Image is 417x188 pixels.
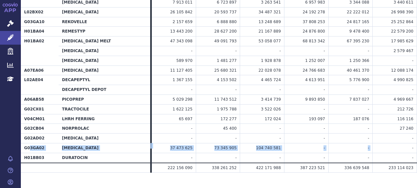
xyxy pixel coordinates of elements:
span: 4 613 951 [305,78,325,82]
span: 1 928 878 [261,58,281,63]
span: - [412,155,413,160]
th: G02CX01 [21,104,59,114]
span: 116 116 [397,117,413,121]
span: 28 627 200 [214,29,237,34]
span: - [368,146,369,150]
th: G03GA02 [21,143,59,153]
span: - [412,58,413,63]
span: 24 766 683 [303,68,325,73]
span: 37 808 253 [303,20,325,24]
span: 2 579 467 [394,49,413,53]
th: [MEDICAL_DATA] MELT [59,36,150,46]
span: - [324,107,325,111]
span: 24 817 165 [347,20,369,24]
span: 1 250 366 [349,58,369,63]
th: [MEDICAL_DATA] [59,56,150,65]
span: 13 443 200 [170,29,193,34]
span: - [324,87,325,92]
th: L02AE04 [21,75,59,95]
span: 172 024 [265,117,281,121]
span: 172 277 [221,117,237,121]
span: 25 680 321 [214,68,237,73]
th: LHRH FERRING [59,114,150,124]
span: - [191,87,193,92]
span: - [191,126,193,131]
span: 387 223 521 [300,166,325,170]
span: 4 465 724 [261,78,281,82]
span: - [191,155,193,160]
span: - [368,49,369,53]
span: - [324,49,325,53]
span: 589 970 [176,58,193,63]
span: - [235,87,237,92]
span: 5 029 298 [173,97,193,102]
th: G02AD02 [21,134,59,143]
span: 4 990 825 [394,78,413,82]
span: 12 088 174 [391,68,413,73]
span: 4 153 502 [217,78,237,82]
span: 45 400 [223,126,237,131]
span: - [412,136,413,140]
span: 7 837 027 [349,97,369,102]
th: G03GA10 [21,17,59,27]
span: 2 157 659 [173,20,193,24]
th: H01BA04 [21,27,59,36]
span: 1 481 277 [217,58,237,63]
span: - [324,146,325,150]
th: A06AB58 [21,95,59,105]
span: - [368,136,369,140]
span: 9 478 400 [349,29,369,34]
th: A07EA06 [21,65,59,75]
span: - [191,49,193,53]
th: DURATOCIN [59,153,150,163]
span: 4 969 667 [394,97,413,102]
th: NORPROLAC [59,124,150,134]
span: - [235,49,237,53]
span: - [324,136,325,140]
span: - [324,155,325,160]
span: - [368,126,369,131]
span: - [280,87,281,92]
span: 11 127 405 [170,68,193,73]
span: 26 105 842 [170,10,193,14]
span: 1 622 125 [173,107,193,111]
span: 27 240 [400,126,413,131]
th: V04CM01 [21,114,59,124]
span: 222 156 090 [168,166,193,170]
th: [MEDICAL_DATA] [59,65,150,75]
span: 233 114 023 [389,166,413,170]
th: [MEDICAL_DATA] [59,7,150,17]
span: 34 487 321 [258,10,281,14]
span: - [324,126,325,131]
th: H01BB03 [21,153,59,163]
span: 5 776 900 [349,78,369,82]
span: 6 888 880 [217,20,237,24]
span: 40 461 370 [347,68,369,73]
th: [MEDICAL_DATA] [59,46,150,56]
span: 422 171 988 [256,166,281,170]
span: - [280,136,281,140]
th: H01BA02 [21,36,59,65]
span: 22 028 078 [258,68,281,73]
span: 3 414 739 [261,97,281,102]
span: 22 222 012 [347,10,369,14]
th: L02BX02 [21,7,59,17]
span: - [368,107,369,111]
span: 187 076 [353,117,369,121]
span: 21 167 889 [258,29,281,34]
span: 9 893 850 [305,97,325,102]
span: 68 813 342 [303,39,325,43]
span: - [280,126,281,131]
span: - [368,87,369,92]
span: 336 639 548 [344,166,369,170]
span: 24 192 278 [303,10,325,14]
th: [MEDICAL_DATA] [59,143,150,153]
th: DECAPEPTYL [59,75,150,85]
span: - [412,87,413,92]
span: 26 998 390 [391,10,413,14]
th: [MEDICAL_DATA] [59,134,150,143]
span: 24 876 800 [303,29,325,34]
span: 193 097 [309,117,325,121]
span: 47 343 098 [170,39,193,43]
span: 65 697 [179,117,193,121]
